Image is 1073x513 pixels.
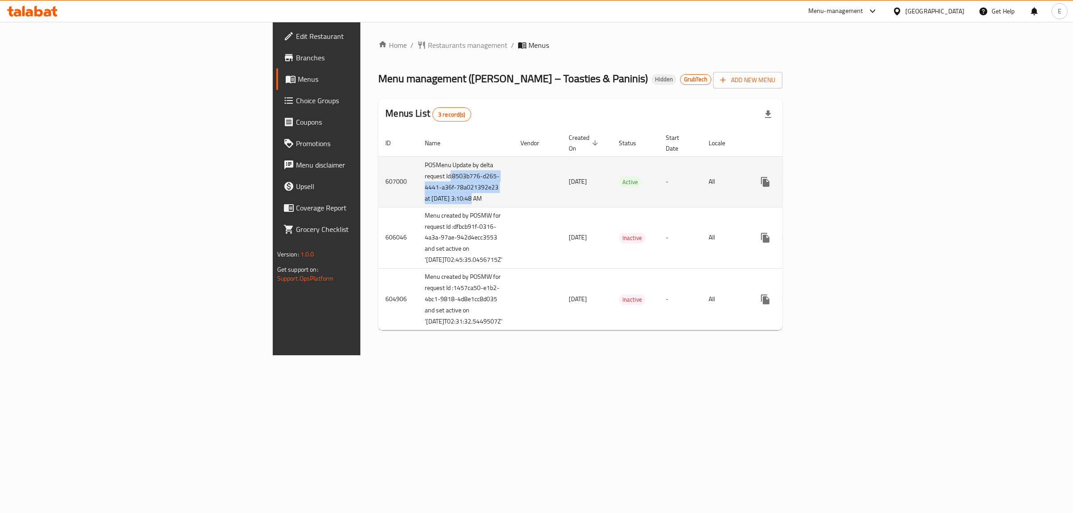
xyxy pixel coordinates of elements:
[296,181,445,192] span: Upsell
[296,160,445,170] span: Menu disclaimer
[713,72,782,88] button: Add New Menu
[300,248,314,260] span: 1.0.0
[569,132,601,154] span: Created On
[748,130,848,157] th: Actions
[619,138,648,148] span: Status
[651,76,676,83] span: Hidden
[296,31,445,42] span: Edit Restaurant
[569,293,587,305] span: [DATE]
[276,176,452,197] a: Upsell
[755,227,776,248] button: more
[755,171,776,193] button: more
[276,197,452,219] a: Coverage Report
[378,130,848,331] table: enhanced table
[296,52,445,63] span: Branches
[808,6,863,17] div: Menu-management
[378,40,782,50] nav: breadcrumb
[296,202,445,213] span: Coverage Report
[385,107,471,122] h2: Menus List
[776,227,798,248] button: Change Status
[296,138,445,149] span: Promotions
[296,95,445,106] span: Choice Groups
[569,231,587,243] span: [DATE]
[276,219,452,240] a: Grocery Checklist
[619,233,646,244] div: Inactive
[296,117,445,127] span: Coupons
[569,176,587,187] span: [DATE]
[433,110,471,119] span: 3 record(s)
[701,207,748,269] td: All
[276,154,452,176] a: Menu disclaimer
[425,138,452,148] span: Name
[776,171,798,193] button: Change Status
[418,156,513,207] td: POSMenu Update by delta request Id:8503b776-d265-4441-a36f-78a021392e23 at [DATE] 3:10:48 AM
[276,90,452,111] a: Choice Groups
[277,264,318,275] span: Get support on:
[776,289,798,310] button: Change Status
[659,207,701,269] td: -
[520,138,551,148] span: Vendor
[619,177,642,187] span: Active
[418,269,513,330] td: Menu created by POSMW for request Id :1457ca50-e1b2-4bc1-9818-4d8e1cc8d035 and set active on '[DA...
[905,6,964,16] div: [GEOGRAPHIC_DATA]
[701,156,748,207] td: All
[511,40,514,50] li: /
[755,289,776,310] button: more
[619,233,646,243] span: Inactive
[757,104,779,125] div: Export file
[619,294,646,305] span: Inactive
[276,133,452,154] a: Promotions
[298,74,445,84] span: Menus
[666,132,691,154] span: Start Date
[276,68,452,90] a: Menus
[276,47,452,68] a: Branches
[651,74,676,85] div: Hidden
[277,248,299,260] span: Version:
[277,273,334,284] a: Support.OpsPlatform
[720,75,775,86] span: Add New Menu
[418,207,513,269] td: Menu created by POSMW for request Id :dfbcb91f-0316-4a3a-97ae-942d4ecc3553 and set active on '[DA...
[1058,6,1061,16] span: E
[709,138,737,148] span: Locale
[428,40,507,50] span: Restaurants management
[296,224,445,235] span: Grocery Checklist
[417,40,507,50] a: Restaurants management
[276,25,452,47] a: Edit Restaurant
[659,269,701,330] td: -
[378,68,648,88] span: Menu management ( [PERSON_NAME] – Toasties & Paninis )
[680,76,711,83] span: GrubTech
[385,138,402,148] span: ID
[276,111,452,133] a: Coupons
[659,156,701,207] td: -
[701,269,748,330] td: All
[528,40,549,50] span: Menus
